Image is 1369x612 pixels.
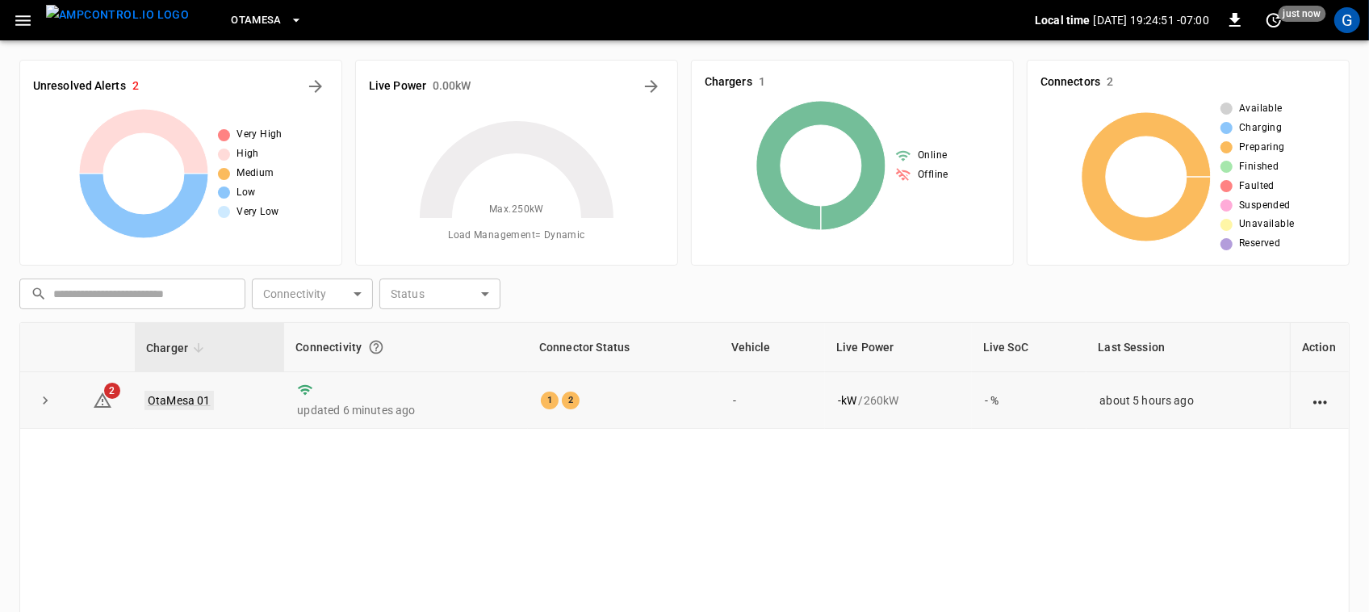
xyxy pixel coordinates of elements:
h6: Connectors [1040,73,1100,91]
button: Connection between the charger and our software. [362,333,391,362]
div: 2 [562,392,580,409]
h6: 1 [759,73,765,91]
th: Vehicle [720,323,825,372]
span: High [237,146,259,162]
th: Live SoC [972,323,1087,372]
button: set refresh interval [1261,7,1287,33]
h6: Unresolved Alerts [33,78,126,95]
td: about 5 hours ago [1086,372,1290,429]
td: - [720,372,825,429]
button: All Alerts [303,73,329,99]
span: Reserved [1239,236,1280,252]
span: Very Low [237,204,278,220]
th: Live Power [825,323,972,372]
span: Low [237,185,255,201]
h6: Chargers [705,73,752,91]
span: Offline [918,167,948,183]
span: OtaMesa [231,11,282,30]
span: Preparing [1239,140,1285,156]
span: Faulted [1239,178,1275,195]
div: action cell options [1310,392,1330,409]
p: - kW [838,392,856,409]
img: ampcontrol.io logo [46,5,189,25]
span: Charger [146,338,209,358]
span: Max. 250 kW [489,202,544,218]
div: 1 [541,392,559,409]
a: OtaMesa 01 [144,391,214,410]
button: Energy Overview [638,73,664,99]
h6: Live Power [369,78,426,95]
th: Connector Status [528,323,720,372]
span: 2 [104,383,120,399]
div: / 260 kW [838,392,959,409]
p: Local time [1035,12,1091,28]
span: Very High [237,127,283,143]
span: Charging [1239,120,1282,136]
h6: 2 [1107,73,1113,91]
span: Online [918,148,947,164]
span: Available [1239,101,1283,117]
p: updated 6 minutes ago [297,402,515,418]
span: Medium [237,166,274,182]
th: Action [1290,323,1349,372]
div: Connectivity [295,333,517,362]
span: Suspended [1239,198,1291,214]
a: 2 [93,392,112,405]
p: [DATE] 19:24:51 -07:00 [1094,12,1209,28]
span: Finished [1239,159,1279,175]
div: profile-icon [1334,7,1360,33]
span: just now [1279,6,1326,22]
button: OtaMesa [224,5,309,36]
span: Unavailable [1239,216,1294,233]
h6: 0.00 kW [433,78,471,95]
td: - % [972,372,1087,429]
span: Load Management = Dynamic [448,228,585,244]
button: expand row [33,388,57,413]
th: Last Session [1086,323,1290,372]
h6: 2 [132,78,139,95]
